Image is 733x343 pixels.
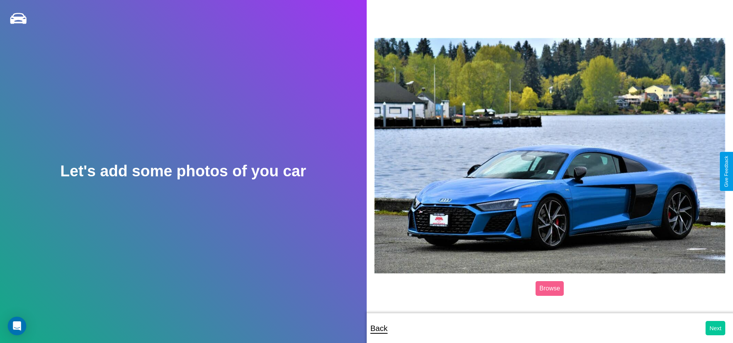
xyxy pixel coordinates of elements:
img: posted [374,38,726,273]
label: Browse [536,281,564,296]
h2: Let's add some photos of you car [60,162,306,180]
div: Open Intercom Messenger [8,317,26,335]
p: Back [371,321,388,335]
button: Next [706,321,725,335]
div: Give Feedback [724,156,729,187]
